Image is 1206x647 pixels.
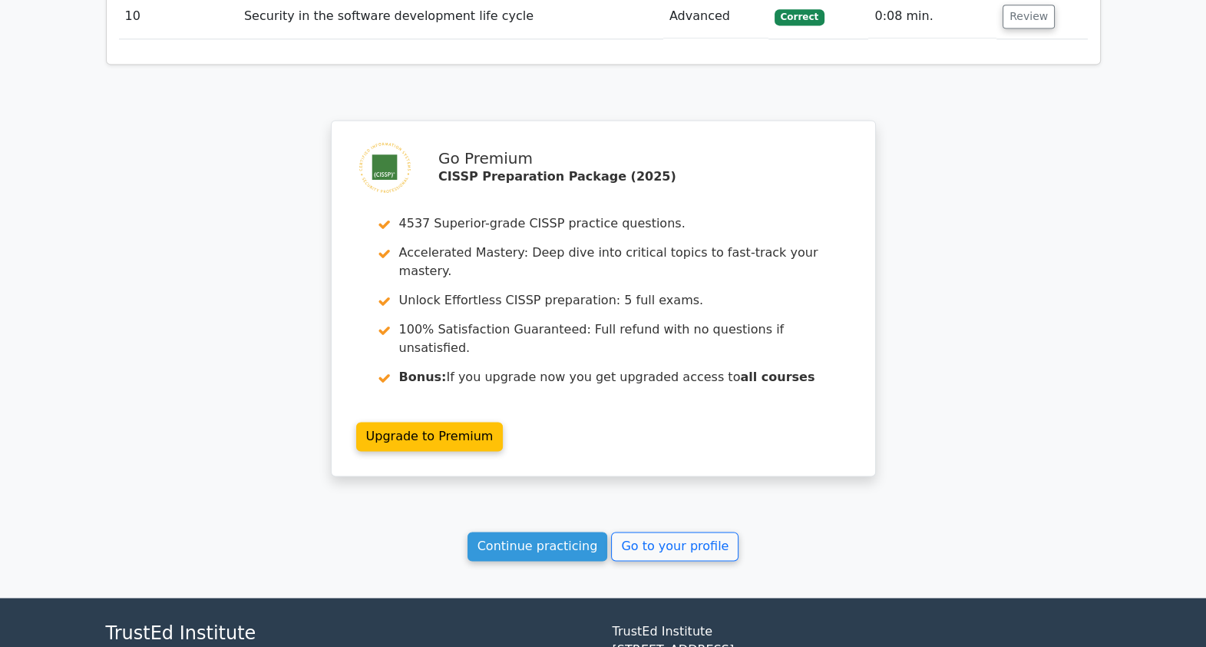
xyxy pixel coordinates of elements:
[468,532,608,561] a: Continue practicing
[106,622,594,645] h4: TrustEd Institute
[775,9,824,25] span: Correct
[356,422,504,451] a: Upgrade to Premium
[1003,5,1055,28] button: Review
[611,532,738,561] a: Go to your profile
